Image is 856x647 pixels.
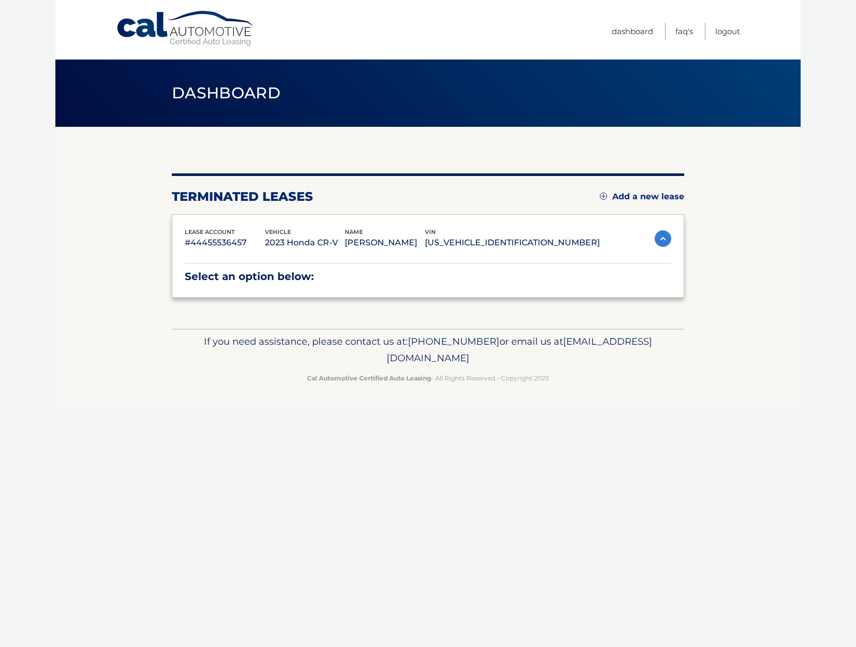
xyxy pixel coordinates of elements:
[655,230,671,247] img: accordion-active.svg
[179,373,677,384] p: - All Rights Reserved - Copyright 2025
[600,193,607,200] img: add.svg
[185,268,671,286] p: Select an option below:
[345,228,363,236] span: name
[185,236,265,250] p: #44455536457
[600,192,684,202] a: Add a new lease
[265,228,291,236] span: vehicle
[179,333,677,366] p: If you need assistance, please contact us at: or email us at
[408,335,499,347] span: [PHONE_NUMBER]
[425,228,436,236] span: vin
[307,374,431,382] strong: Cal Automotive Certified Auto Leasing
[675,23,693,40] a: FAQ's
[715,23,740,40] a: Logout
[425,236,600,250] p: [US_VEHICLE_IDENTIFICATION_NUMBER]
[172,83,281,102] span: Dashboard
[116,10,256,47] a: Cal Automotive
[387,335,652,364] span: [EMAIL_ADDRESS][DOMAIN_NAME]
[172,189,313,204] h2: terminated leases
[345,236,425,250] p: [PERSON_NAME]
[265,236,345,250] p: 2023 Honda CR-V
[612,23,653,40] a: Dashboard
[185,228,235,236] span: lease account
